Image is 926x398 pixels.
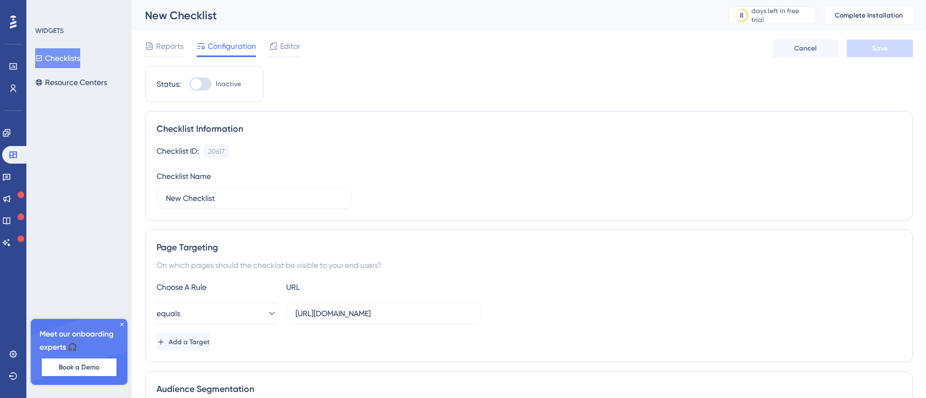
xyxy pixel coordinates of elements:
[847,40,913,57] button: Save
[35,72,107,92] button: Resource Centers
[157,144,199,159] div: Checklist ID:
[280,40,300,53] span: Editor
[157,77,181,91] div: Status:
[740,11,744,20] div: 8
[59,363,99,372] span: Book a Demo
[835,11,903,20] span: Complete Installation
[157,333,210,351] button: Add a Target
[166,192,343,204] input: Type your Checklist name
[157,122,901,136] div: Checklist Information
[157,383,901,396] div: Audience Segmentation
[208,147,225,156] div: 20617
[157,170,211,183] div: Checklist Name
[145,8,701,23] div: New Checklist
[751,7,812,24] div: days left in free trial
[157,259,901,272] div: On which pages should the checklist be visible to your end users?
[872,44,888,53] span: Save
[794,44,817,53] span: Cancel
[169,338,210,346] span: Add a Target
[35,26,64,35] div: WIDGETS
[40,328,119,354] span: Meet our onboarding experts 🎧
[286,281,407,294] div: URL
[157,307,180,320] span: equals
[825,7,913,24] button: Complete Installation
[42,358,116,376] button: Book a Demo
[772,40,838,57] button: Cancel
[295,307,472,319] input: yourwebsite.com/path
[156,40,183,53] span: Reports
[157,241,901,254] div: Page Targeting
[216,80,241,88] span: Inactive
[157,302,277,324] button: equals
[35,48,80,68] button: Checklists
[208,40,256,53] span: Configuration
[157,281,277,294] div: Choose A Rule
[880,355,913,388] iframe: UserGuiding AI Assistant Launcher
